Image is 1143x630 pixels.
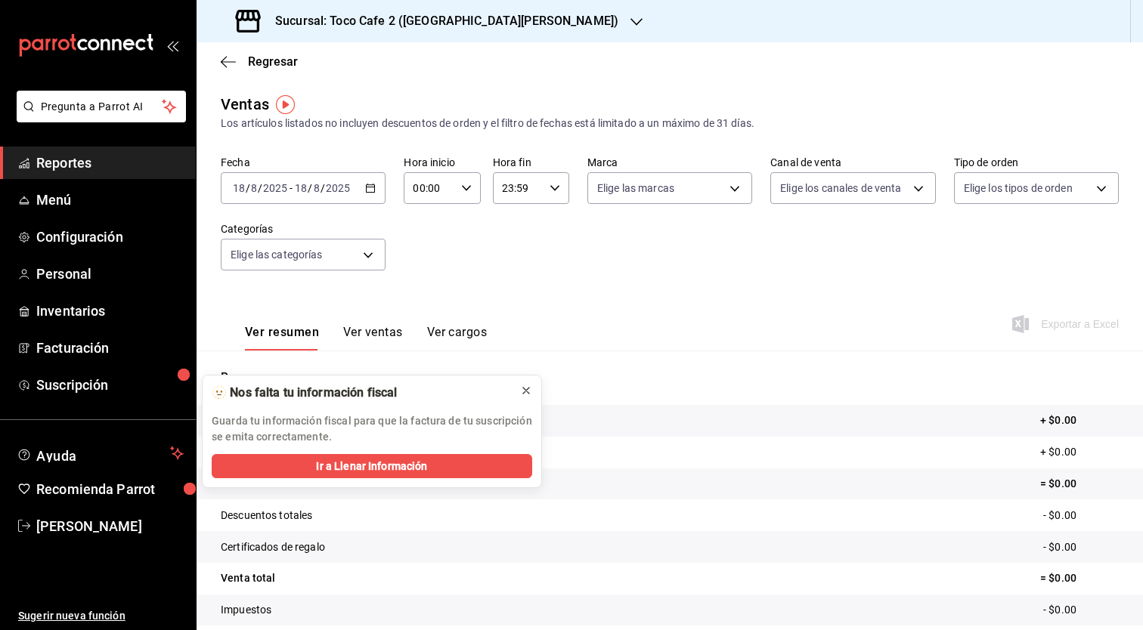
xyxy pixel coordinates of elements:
[221,508,312,523] p: Descuentos totales
[493,157,569,168] label: Hora fin
[221,224,386,234] label: Categorías
[212,454,532,478] button: Ir a Llenar Información
[212,413,532,445] p: Guarda tu información fiscal para que la factura de tu suscripción se emita correctamente.
[325,182,351,194] input: ----
[343,325,403,351] button: Ver ventas
[18,608,184,624] span: Sugerir nueva función
[1043,602,1119,618] p: - $0.00
[36,264,184,284] span: Personal
[770,157,935,168] label: Canal de venta
[290,182,293,194] span: -
[166,39,178,51] button: open_drawer_menu
[294,182,308,194] input: --
[245,325,319,351] button: Ver resumen
[41,99,163,115] span: Pregunta a Parrot AI
[11,110,186,125] a: Pregunta a Parrot AI
[276,95,295,114] img: Tooltip marker
[221,539,325,555] p: Certificados de regalo
[221,54,298,69] button: Regresar
[221,369,1119,387] p: Resumen
[1040,412,1119,428] p: + $0.00
[1043,539,1119,555] p: - $0.00
[36,375,184,395] span: Suscripción
[221,93,269,116] div: Ventas
[964,181,1073,196] span: Elige los tipos de orden
[221,116,1119,131] div: Los artículos listados no incluyen descuentos de orden y el filtro de fechas está limitado a un m...
[587,157,752,168] label: Marca
[221,157,386,168] label: Fecha
[212,384,508,401] div: 🫥 Nos falta tu información fiscal
[313,182,321,194] input: --
[1043,508,1119,523] p: - $0.00
[17,91,186,122] button: Pregunta a Parrot AI
[36,479,184,499] span: Recomienda Parrot
[1040,476,1119,492] p: = $0.00
[221,570,275,586] p: Venta total
[36,338,184,358] span: Facturación
[597,181,674,196] span: Elige las marcas
[258,182,262,194] span: /
[36,301,184,321] span: Inventarios
[262,182,288,194] input: ----
[36,227,184,247] span: Configuración
[36,153,184,173] span: Reportes
[263,12,618,30] h3: Sucursal: Toco Cafe 2 ([GEOGRAPHIC_DATA][PERSON_NAME])
[308,182,312,194] span: /
[954,157,1119,168] label: Tipo de orden
[231,247,323,262] span: Elige las categorías
[36,444,164,462] span: Ayuda
[36,190,184,210] span: Menú
[221,602,271,618] p: Impuestos
[427,325,488,351] button: Ver cargos
[36,516,184,536] span: [PERSON_NAME]
[1040,570,1119,586] p: = $0.00
[1040,444,1119,460] p: + $0.00
[321,182,325,194] span: /
[316,459,427,474] span: Ir a Llenar Información
[780,181,901,196] span: Elige los canales de venta
[248,54,298,69] span: Regresar
[245,325,487,351] div: navigation tabs
[246,182,250,194] span: /
[250,182,258,194] input: --
[232,182,246,194] input: --
[404,157,480,168] label: Hora inicio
